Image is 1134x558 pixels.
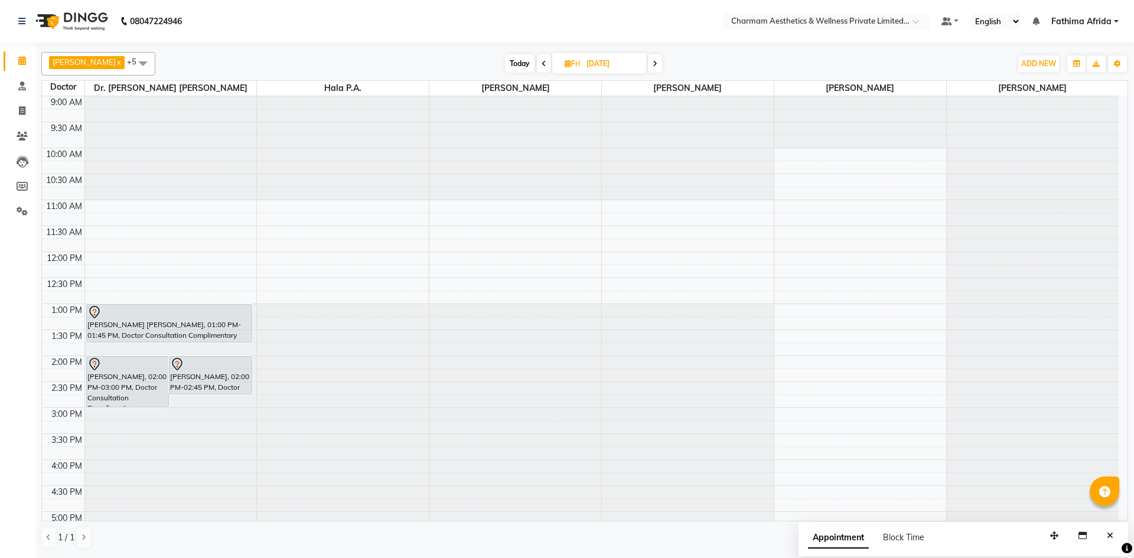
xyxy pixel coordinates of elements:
[49,330,84,342] div: 1:30 PM
[48,122,84,135] div: 9:30 AM
[58,531,74,544] span: 1 / 1
[85,81,257,96] span: Dr. [PERSON_NAME] [PERSON_NAME]
[257,81,429,96] span: Hala P.A.
[49,512,84,524] div: 5:00 PM
[44,148,84,161] div: 10:00 AM
[42,81,84,93] div: Doctor
[1021,59,1056,68] span: ADD NEW
[130,5,182,38] b: 08047224946
[87,305,252,342] div: [PERSON_NAME] [PERSON_NAME], 01:00 PM-01:45 PM, Doctor Consultation Complimentary
[602,81,774,96] span: [PERSON_NAME]
[49,434,84,446] div: 3:30 PM
[505,54,535,73] span: Today
[883,532,924,543] span: Block Time
[1051,15,1112,28] span: Fathima Afrida
[774,81,946,96] span: [PERSON_NAME]
[44,226,84,239] div: 11:30 AM
[127,57,145,66] span: +5
[49,408,84,420] div: 3:00 PM
[44,200,84,213] div: 11:00 AM
[583,55,642,73] input: 2025-09-05
[48,96,84,109] div: 9:00 AM
[49,486,84,498] div: 4:30 PM
[53,57,116,67] span: [PERSON_NAME]
[1018,56,1059,72] button: ADD NEW
[562,59,583,68] span: Fri
[429,81,601,96] span: [PERSON_NAME]
[44,252,84,265] div: 12:00 PM
[1084,511,1122,546] iframe: chat widget
[170,357,252,394] div: [PERSON_NAME], 02:00 PM-02:45 PM, Doctor Consultation Complimentary
[87,357,169,407] div: [PERSON_NAME], 02:00 PM-03:00 PM, Doctor Consultation Complimentary
[49,304,84,316] div: 1:00 PM
[49,460,84,472] div: 4:00 PM
[49,382,84,394] div: 2:30 PM
[808,527,869,549] span: Appointment
[116,57,121,67] a: x
[49,356,84,368] div: 2:00 PM
[30,5,111,38] img: logo
[947,81,1119,96] span: [PERSON_NAME]
[44,278,84,291] div: 12:30 PM
[44,174,84,187] div: 10:30 AM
